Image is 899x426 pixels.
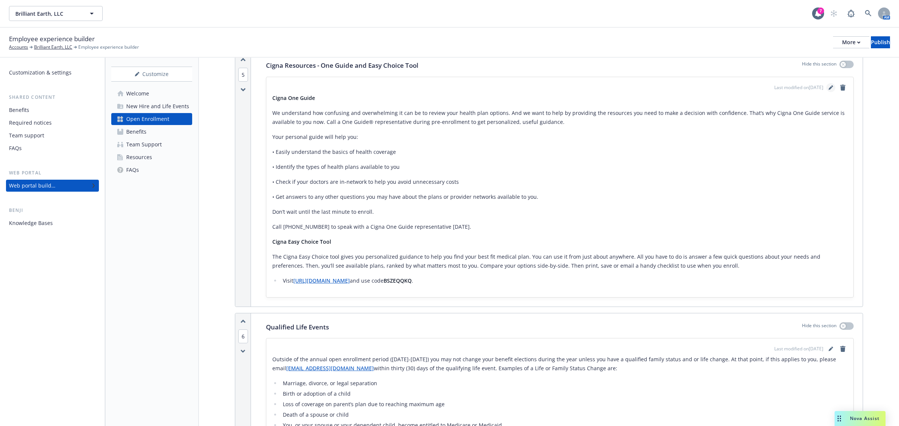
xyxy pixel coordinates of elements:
[871,37,890,48] div: Publish
[774,346,823,352] span: Last modified on [DATE]
[826,6,841,21] a: Start snowing
[272,94,315,101] strong: Cigna One Guide
[9,104,29,116] div: Benefits
[861,6,876,21] a: Search
[238,329,248,343] span: 6
[281,276,847,285] li: Visit and use code .
[838,83,847,92] a: remove
[826,83,835,92] a: editPencil
[126,164,139,176] div: FAQs
[111,100,192,112] a: New Hire and Life Events
[111,151,192,163] a: Resources
[272,147,847,156] p: • Easily understand the basics of health coverage
[126,151,152,163] div: Resources
[281,400,847,409] li: Loss of coverage on parent’s plan due to reaching maximum age
[111,113,192,125] a: Open Enrollment
[9,180,55,192] div: Web portal builder
[826,344,835,353] a: editPencil
[6,130,99,142] a: Team support
[266,61,418,70] p: Cigna Resources - One Guide and Easy Choice Tool
[272,238,331,245] strong: Cigna Easy Choice Tool
[6,142,99,154] a: FAQs
[6,180,99,192] a: Web portal builder
[9,67,72,79] div: Customization & settings
[272,177,847,186] p: • Check if your doctors are in-network to help you avoid unnecessary costs
[842,37,860,48] div: More
[238,71,248,79] button: 5
[833,36,869,48] button: More
[238,332,248,340] button: 6
[9,34,95,44] span: Employee experience builder
[6,217,99,229] a: Knowledge Bases
[802,61,836,70] p: Hide this section
[9,130,44,142] div: Team support
[286,365,374,372] a: [EMAIL_ADDRESS][DOMAIN_NAME]
[9,142,22,154] div: FAQs
[6,117,99,129] a: Required notices
[272,192,847,201] p: • Get answers to any other questions you may have about the plans or provider networks available ...
[111,164,192,176] a: FAQs
[272,252,847,270] p: The Cigna Easy Choice tool gives you personalized guidance to help you find your best fit medical...
[6,169,99,177] div: Web portal
[802,322,836,332] p: Hide this section
[126,100,189,112] div: New Hire and Life Events
[281,379,847,388] li: Marriage, divorce, or legal separation
[272,109,847,127] p: We understand how confusing and overwhelming it can be to review your health plan options. And we...
[281,410,847,419] li: Death of a spouse or child
[126,126,146,138] div: Benefits
[126,88,149,100] div: Welcome
[272,133,847,142] p: Your personal guide will help you:
[281,389,847,398] li: Birth or adoption of a child
[272,355,847,373] p: Outside of the annual open enrollment period ([DATE]-[DATE]) you may not change your benefit elec...
[126,139,162,150] div: Team Support
[293,277,350,284] a: [URL][DOMAIN_NAME]
[6,94,99,101] div: Shared content
[111,126,192,138] a: Benefits
[111,67,192,81] div: Customize
[126,113,169,125] div: Open Enrollment
[34,44,72,51] a: Brilliant Earth, LLC
[272,162,847,171] p: • Identify the types of health plans available to you
[272,222,847,231] p: Call [PHONE_NUMBER] to speak with a Cigna One Guide representative [DATE].
[774,84,823,91] span: Last modified on [DATE]
[111,88,192,100] a: Welcome
[384,277,412,284] strong: BSZEQQKQ
[817,7,824,14] div: 7
[9,217,53,229] div: Knowledge Bases
[835,411,844,426] div: Drag to move
[238,68,248,82] span: 5
[9,44,28,51] a: Accounts
[9,117,52,129] div: Required notices
[6,104,99,116] a: Benefits
[871,36,890,48] button: Publish
[838,344,847,353] a: remove
[9,6,103,21] button: Brilliant Earth, LLC
[266,322,329,332] p: Qualified Life Events
[15,10,80,18] span: Brilliant Earth, LLC
[850,415,880,422] span: Nova Assist
[111,67,192,82] button: Customize
[111,139,192,150] a: Team Support
[835,411,886,426] button: Nova Assist
[272,207,847,216] p: Don’t wait until the last minute to enroll.
[844,6,859,21] a: Report a Bug
[78,44,139,51] span: Employee experience builder
[6,207,99,214] div: Benji
[6,67,99,79] a: Customization & settings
